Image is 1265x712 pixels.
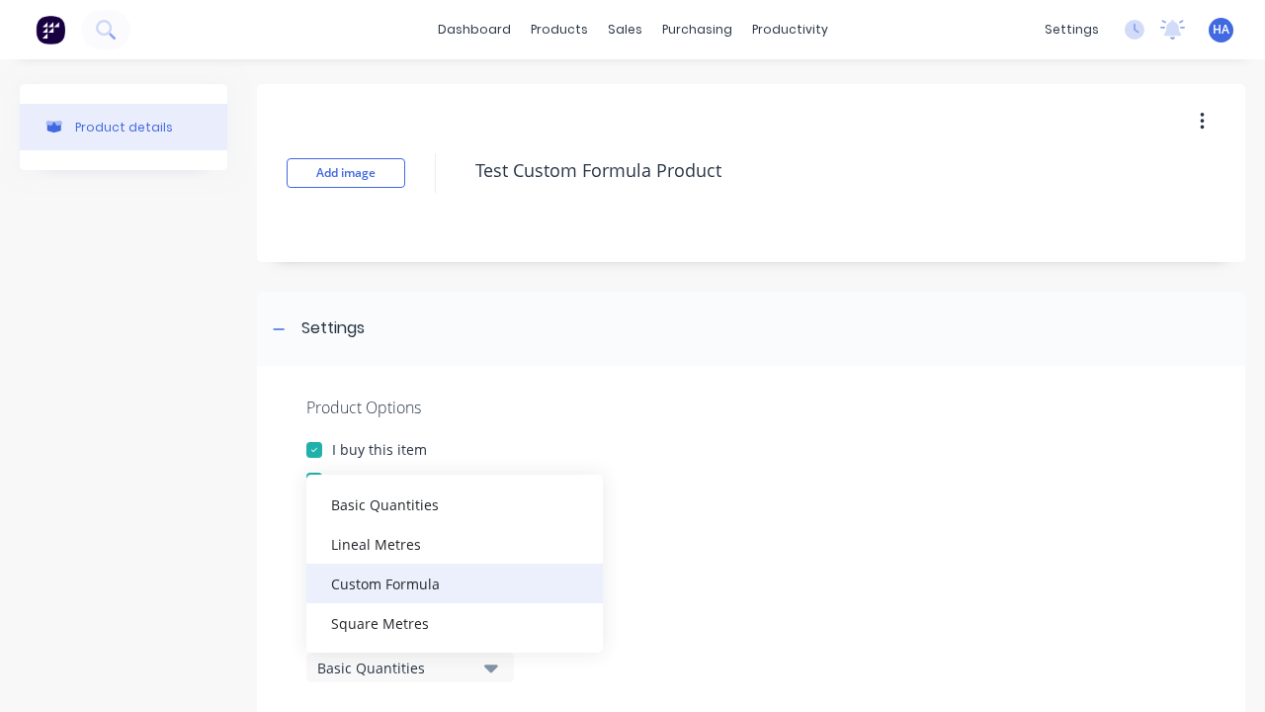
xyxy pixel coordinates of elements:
[306,564,603,603] div: Custom Formula
[465,147,1209,194] textarea: Test Custom Formula Product
[306,396,1196,419] div: Product Options
[1213,21,1229,39] span: HA
[306,485,603,524] div: Basic Quantities
[306,653,514,682] button: Basic Quantities
[301,316,365,341] div: Settings
[20,104,227,150] button: Product details
[428,15,521,44] a: dashboard
[652,15,742,44] div: purchasing
[1035,15,1109,44] div: settings
[306,603,603,643] div: Square Metres
[598,15,652,44] div: sales
[306,524,603,564] div: Lineal Metres
[36,15,65,44] img: Factory
[287,158,405,188] button: Add image
[332,439,427,460] div: I buy this item
[332,470,425,490] div: I sell this item
[742,15,838,44] div: productivity
[521,15,598,44] div: products
[75,120,173,134] div: Product details
[317,658,475,678] div: Basic Quantities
